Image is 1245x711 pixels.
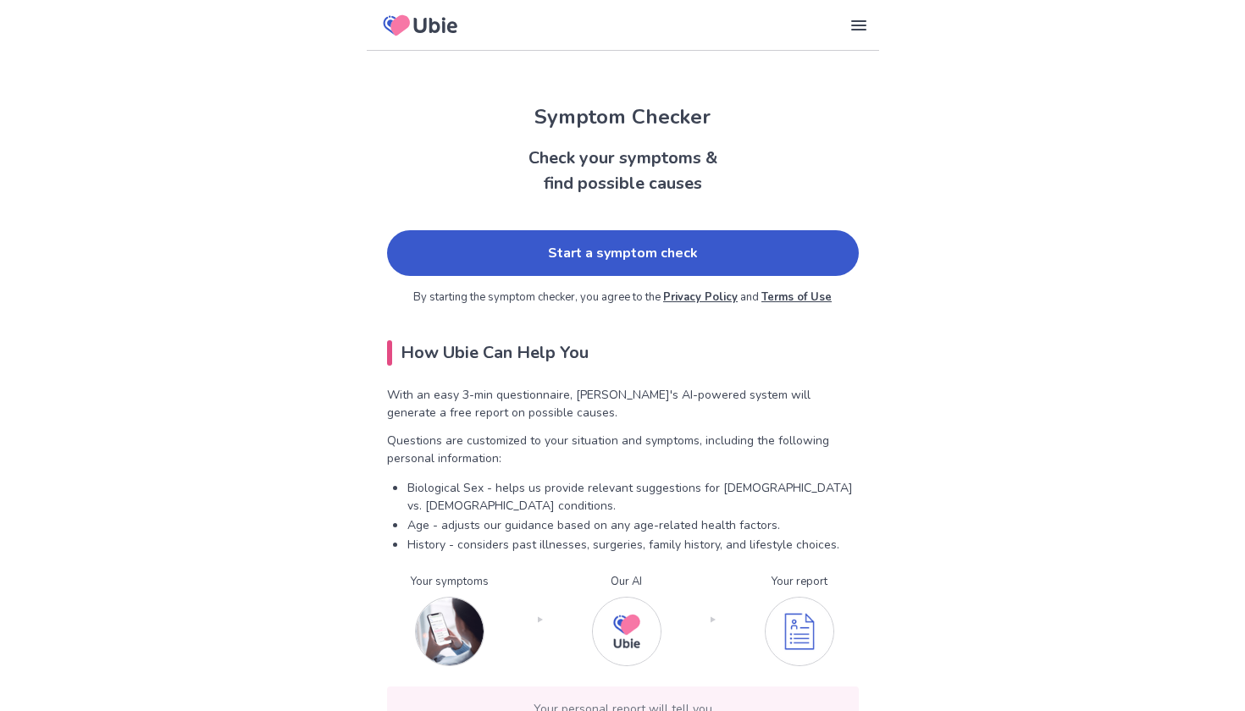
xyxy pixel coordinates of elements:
[367,102,879,132] h1: Symptom Checker
[407,516,859,534] p: Age - adjusts our guidance based on any age-related health factors.
[387,386,859,422] p: With an easy 3-min questionnaire, [PERSON_NAME]'s AI-powered system will generate a free report o...
[411,574,489,591] p: Your symptoms
[387,432,859,467] p: Questions are customized to your situation and symptoms, including the following personal informa...
[765,574,834,591] p: Your report
[415,597,484,666] img: Input your symptoms
[761,289,832,305] a: Terms of Use
[387,230,859,276] a: Start a symptom check
[765,597,834,666] img: You get your personalized report
[592,597,661,666] img: Our AI checks your symptoms
[407,536,859,554] p: History - considers past illnesses, surgeries, family history, and lifestyle choices.
[407,479,859,515] p: Biological Sex - helps us provide relevant suggestions for [DEMOGRAPHIC_DATA] vs. [DEMOGRAPHIC_DA...
[387,340,859,366] h2: How Ubie Can Help You
[592,574,661,591] p: Our AI
[663,289,738,305] a: Privacy Policy
[367,146,879,196] h2: Check your symptoms & find possible causes
[387,289,859,306] p: By starting the symptom checker, you agree to the and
